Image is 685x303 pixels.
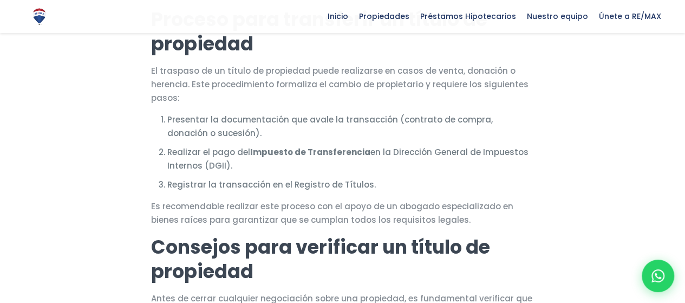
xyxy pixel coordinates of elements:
span: Nuestro equipo [521,8,593,24]
span: Préstamos Hipotecarios [415,8,521,24]
span: Inicio [322,8,354,24]
li: Registrar la transacción en el Registro de Títulos. [167,178,534,191]
p: Es recomendable realizar este proceso con el apoyo de un abogado especializado en bienes raíces p... [151,199,534,227]
img: Logo de REMAX [30,7,49,26]
li: Realizar el pago del en la Dirección General de Impuestos Internos (DGII). [167,145,534,172]
strong: Consejos para verificar un título de propiedad [151,234,490,285]
span: Únete a RE/MAX [593,8,667,24]
strong: Impuesto de Transferencia [250,146,370,158]
li: Presentar la documentación que avale la transacción (contrato de compra, donación o sucesión). [167,113,534,140]
p: El traspaso de un título de propiedad puede realizarse en casos de venta, donación o herencia. Es... [151,64,534,105]
span: Propiedades [354,8,415,24]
